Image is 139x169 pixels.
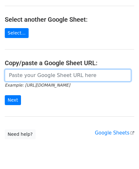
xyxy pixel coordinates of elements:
[5,59,134,67] h4: Copy/paste a Google Sheet URL:
[5,28,29,38] a: Select...
[5,83,70,88] small: Example: [URL][DOMAIN_NAME]
[5,16,134,23] h4: Select another Google Sheet:
[5,95,21,105] input: Next
[5,69,131,81] input: Paste your Google Sheet URL here
[5,129,36,139] a: Need help?
[107,138,139,169] iframe: Chat Widget
[95,130,134,136] a: Google Sheets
